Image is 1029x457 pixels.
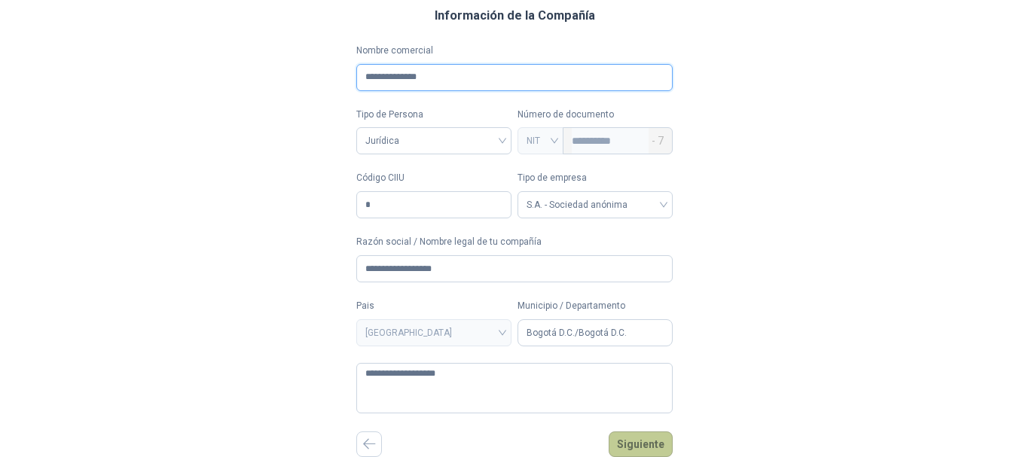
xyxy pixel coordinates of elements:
[518,171,673,185] label: Tipo de empresa
[518,299,673,313] label: Municipio / Departamento
[356,299,511,313] label: Pais
[365,321,502,344] span: COLOMBIA
[652,128,664,154] span: - 7
[609,431,673,457] button: Siguiente
[356,108,511,122] label: Tipo de Persona
[356,44,672,58] label: Nombre comercial
[435,6,595,26] h3: Información de la Compañía
[356,171,511,185] label: Código CIIU
[365,129,502,152] span: Jurídica
[518,108,673,122] p: Número de documento
[527,193,664,216] span: S.A. - Sociedad anónima
[356,235,672,249] label: Razón social / Nombre legal de tu compañía
[527,129,554,152] span: NIT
